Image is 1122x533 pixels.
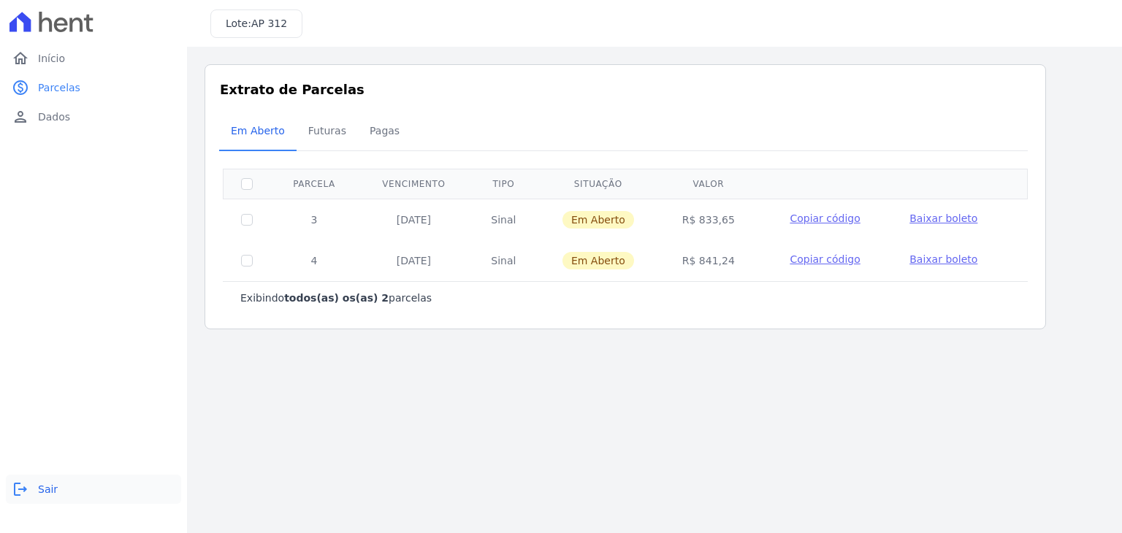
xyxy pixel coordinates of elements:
[358,169,470,199] th: Vencimento
[659,240,758,281] td: R$ 841,24
[358,240,470,281] td: [DATE]
[470,199,538,240] td: Sinal
[222,116,294,145] span: Em Aberto
[240,291,432,305] p: Exibindo parcelas
[12,50,29,67] i: home
[776,211,874,226] button: Copiar código
[270,199,358,240] td: 3
[776,252,874,266] button: Copiar código
[470,240,538,281] td: Sinal
[361,116,408,145] span: Pagas
[659,199,758,240] td: R$ 833,65
[659,169,758,199] th: Valor
[284,292,389,304] b: todos(as) os(as) 2
[38,51,65,66] span: Início
[790,212,860,224] span: Copiar código
[6,73,181,102] a: paidParcelas
[790,253,860,265] span: Copiar código
[909,253,977,265] span: Baixar boleto
[909,252,977,266] a: Baixar boleto
[299,116,355,145] span: Futuras
[12,79,29,96] i: paid
[297,113,358,151] a: Futuras
[12,480,29,498] i: logout
[909,212,977,224] span: Baixar boleto
[219,113,297,151] a: Em Aberto
[251,18,287,29] span: AP 312
[38,482,58,496] span: Sair
[12,108,29,126] i: person
[358,199,470,240] td: [DATE]
[538,169,659,199] th: Situação
[38,110,70,124] span: Dados
[38,80,80,95] span: Parcelas
[358,113,411,151] a: Pagas
[6,102,181,131] a: personDados
[909,211,977,226] a: Baixar boleto
[6,44,181,73] a: homeInício
[6,475,181,504] a: logoutSair
[562,252,634,269] span: Em Aberto
[270,169,358,199] th: Parcela
[226,16,287,31] h3: Lote:
[470,169,538,199] th: Tipo
[270,240,358,281] td: 4
[562,211,634,229] span: Em Aberto
[220,80,1031,99] h3: Extrato de Parcelas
